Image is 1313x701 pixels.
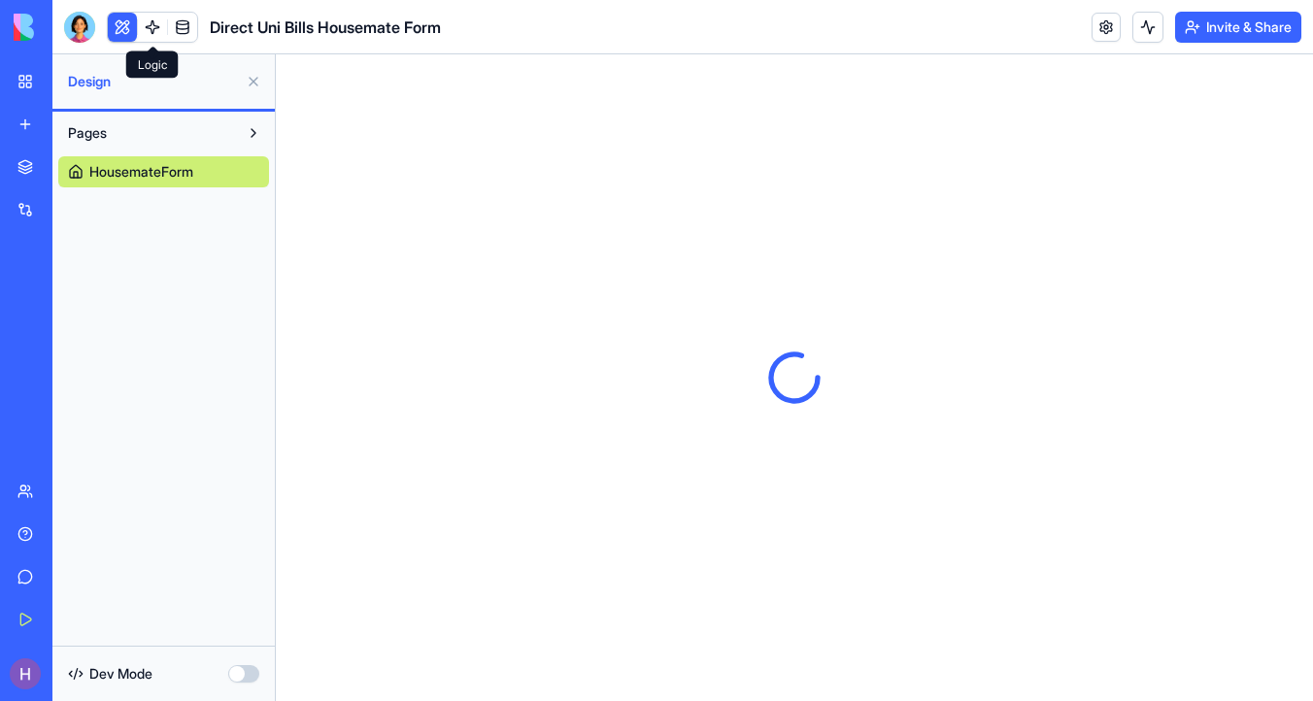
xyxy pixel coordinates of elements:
[126,51,179,79] div: Logic
[58,156,269,187] a: HousemateForm
[1175,12,1301,43] button: Invite & Share
[10,658,41,689] img: ACg8ocKWPS7NR9x9gQtPQIeor_d5VxETxT0FuEwPrYpzgAhOPQl2BNQ=s96-c
[89,162,193,182] span: HousemateForm
[68,123,107,143] span: Pages
[68,72,238,91] span: Design
[58,117,238,149] button: Pages
[210,16,441,39] span: Direct Uni Bills Housemate Form
[14,14,134,41] img: logo
[89,664,152,684] span: Dev Mode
